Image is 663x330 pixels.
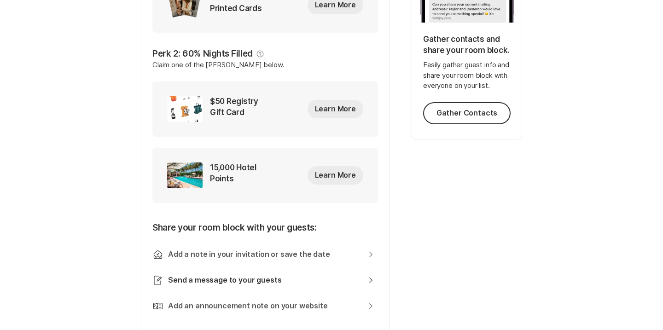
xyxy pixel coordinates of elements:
[308,100,363,118] button: Learn More
[423,34,511,56] p: Gather contacts and share your room block.
[423,60,511,91] p: Easily gather guest info and share your room block with everyone on your list.
[210,96,264,122] p: $50 Registry Gift Card
[168,275,374,285] a: Send a message to your guests
[167,162,203,188] img: incentive
[308,166,363,185] button: Learn More
[152,60,378,81] p: Claim one of the [PERSON_NAME] below.
[167,96,203,122] img: incentive
[168,301,374,311] a: Add an announcement note on your website
[423,102,511,124] button: Gather Contacts
[152,47,253,60] p: Perk 2: 60% Nights Filled
[152,221,378,242] p: Share your room block with your guests:
[210,162,259,188] p: 15,000 Hotel Points
[168,249,374,260] a: Add a note in your invitation or save the date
